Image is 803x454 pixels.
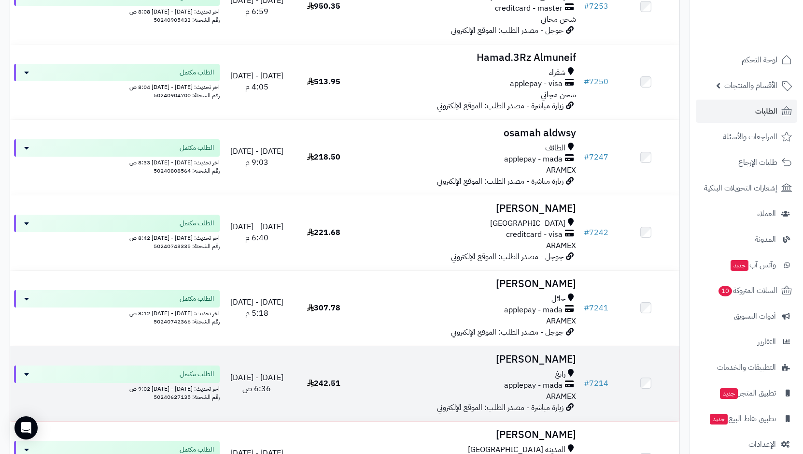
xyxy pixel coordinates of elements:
span: [DATE] - [DATE] 4:05 م [230,70,283,93]
a: السلات المتروكة10 [696,279,797,302]
h3: osamah aldwsy [361,128,577,139]
span: # [584,378,589,389]
span: رقم الشحنة: 50240743335 [154,242,220,250]
span: التطبيقات والخدمات [717,361,776,374]
span: [DATE] - [DATE] 6:40 م [230,221,283,244]
span: زيارة مباشرة - مصدر الطلب: الموقع الإلكتروني [437,100,564,112]
span: applepay - mada [504,380,563,391]
a: #7241 [584,302,608,314]
span: زيارة مباشرة - مصدر الطلب: الموقع الإلكتروني [437,402,564,413]
span: رقم الشحنة: 50240627135 [154,393,220,401]
span: 242.51 [307,378,340,389]
span: زيارة مباشرة - مصدر الطلب: الموقع الإلكتروني [437,176,564,187]
span: [DATE] - [DATE] 9:03 م [230,146,283,168]
a: العملاء [696,202,797,225]
span: شحن مجاني [541,89,576,101]
span: 10 [718,286,733,297]
a: التطبيقات والخدمات [696,356,797,379]
a: #7242 [584,227,608,238]
a: الطلبات [696,100,797,123]
span: وآتس آب [730,258,776,272]
span: المراجعات والأسئلة [723,130,777,144]
span: جوجل - مصدر الطلب: الموقع الإلكتروني [451,25,564,36]
a: #7247 [584,151,608,163]
span: الطلب مكتمل [180,219,214,228]
div: Open Intercom Messenger [14,416,38,439]
span: 218.50 [307,151,340,163]
span: ARAMEX [546,164,576,176]
span: تطبيق نقاط البيع [709,412,776,425]
div: اخر تحديث: [DATE] - [DATE] 8:42 ص [14,232,220,242]
div: اخر تحديث: [DATE] - [DATE] 8:08 ص [14,6,220,16]
a: تطبيق المتجرجديد [696,381,797,405]
span: إشعارات التحويلات البنكية [704,181,777,195]
span: رقم الشحنة: 50240905433 [154,15,220,24]
span: أدوات التسويق [734,309,776,323]
span: العملاء [757,207,776,220]
span: حائل [551,293,565,305]
span: الطلب مكتمل [180,68,214,77]
span: جديد [720,388,738,399]
span: [DATE] - [DATE] 5:18 م [230,296,283,319]
div: اخر تحديث: [DATE] - [DATE] 8:33 ص [14,157,220,167]
span: جديد [710,414,728,425]
span: 513.95 [307,76,340,88]
span: تطبيق المتجر [719,386,776,400]
span: المدونة [755,233,776,246]
span: جديد [731,260,748,271]
h3: [PERSON_NAME] [361,429,577,440]
span: الطلب مكتمل [180,143,214,153]
span: [DATE] - [DATE] 6:36 ص [230,372,283,395]
span: [GEOGRAPHIC_DATA] [490,218,565,229]
a: #7214 [584,378,608,389]
span: 307.78 [307,302,340,314]
a: إشعارات التحويلات البنكية [696,176,797,200]
span: شقراء [549,67,565,78]
span: # [584,302,589,314]
a: #7253 [584,0,608,12]
span: جوجل - مصدر الطلب: الموقع الإلكتروني [451,326,564,338]
div: اخر تحديث: [DATE] - [DATE] 9:02 ص [14,383,220,393]
a: التقارير [696,330,797,353]
span: جوجل - مصدر الطلب: الموقع الإلكتروني [451,251,564,263]
span: ARAMEX [546,240,576,251]
span: لوحة التحكم [742,53,777,67]
span: ARAMEX [546,391,576,402]
span: # [584,227,589,238]
span: الطائف [545,143,565,154]
a: المدونة [696,228,797,251]
h3: [PERSON_NAME] [361,354,577,365]
img: logo-2.png [737,21,794,42]
span: # [584,0,589,12]
span: رقم الشحنة: 50240742366 [154,317,220,326]
a: أدوات التسويق [696,305,797,328]
span: رابغ [555,369,565,380]
span: الطلبات [755,104,777,118]
span: الطلب مكتمل [180,294,214,304]
span: الطلب مكتمل [180,369,214,379]
span: رقم الشحنة: 50240808564 [154,166,220,175]
span: الأقسام والمنتجات [724,79,777,92]
span: # [584,76,589,88]
a: طلبات الإرجاع [696,151,797,174]
span: ARAMEX [546,315,576,327]
a: تطبيق نقاط البيعجديد [696,407,797,430]
span: 950.35 [307,0,340,12]
span: applepay - visa [510,78,563,89]
span: # [584,151,589,163]
a: وآتس آبجديد [696,253,797,277]
h3: [PERSON_NAME] [361,203,577,214]
span: الإعدادات [748,438,776,451]
div: اخر تحديث: [DATE] - [DATE] 8:04 ص [14,81,220,91]
h3: Hamad.3Rz Almuneif [361,52,577,63]
span: applepay - mada [504,305,563,316]
span: creditcard - master [495,3,563,14]
span: طلبات الإرجاع [738,156,777,169]
span: التقارير [758,335,776,349]
span: creditcard - visa [506,229,563,240]
span: 221.68 [307,227,340,238]
span: applepay - mada [504,154,563,165]
span: السلات المتروكة [718,284,777,297]
span: شحن مجاني [541,14,576,25]
span: رقم الشحنة: 50240904700 [154,91,220,100]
